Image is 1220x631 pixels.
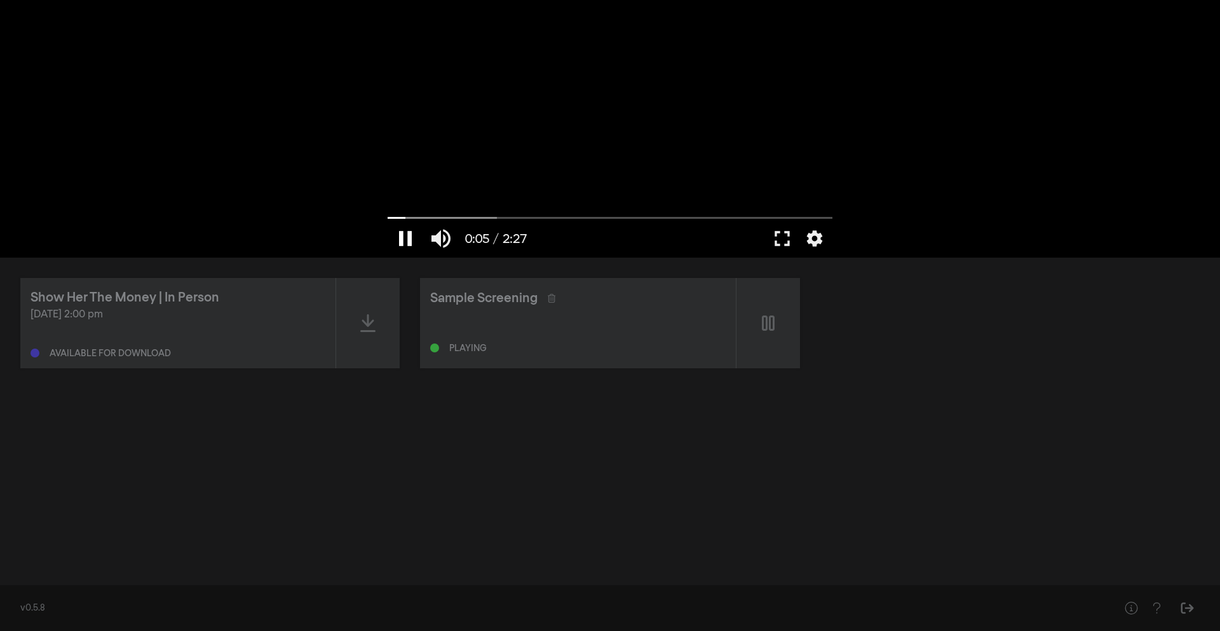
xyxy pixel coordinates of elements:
div: Playing [449,344,487,353]
div: [DATE] 2:00 pm [30,307,325,322]
div: Show Her The Money | In Person [30,288,219,307]
button: Help [1144,595,1169,621]
button: Дополнительные настройки [800,219,829,258]
button: 0:05 / 2:27 [459,219,533,258]
div: Sample Screening [430,289,538,308]
button: Отключить звук [423,219,459,258]
div: v0.5.8 [20,602,1093,615]
button: Sign Out [1174,595,1200,621]
button: Пауза [388,219,423,258]
div: Available for download [50,349,171,358]
button: Полноэкранный режим [764,219,800,258]
button: Help [1118,595,1144,621]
